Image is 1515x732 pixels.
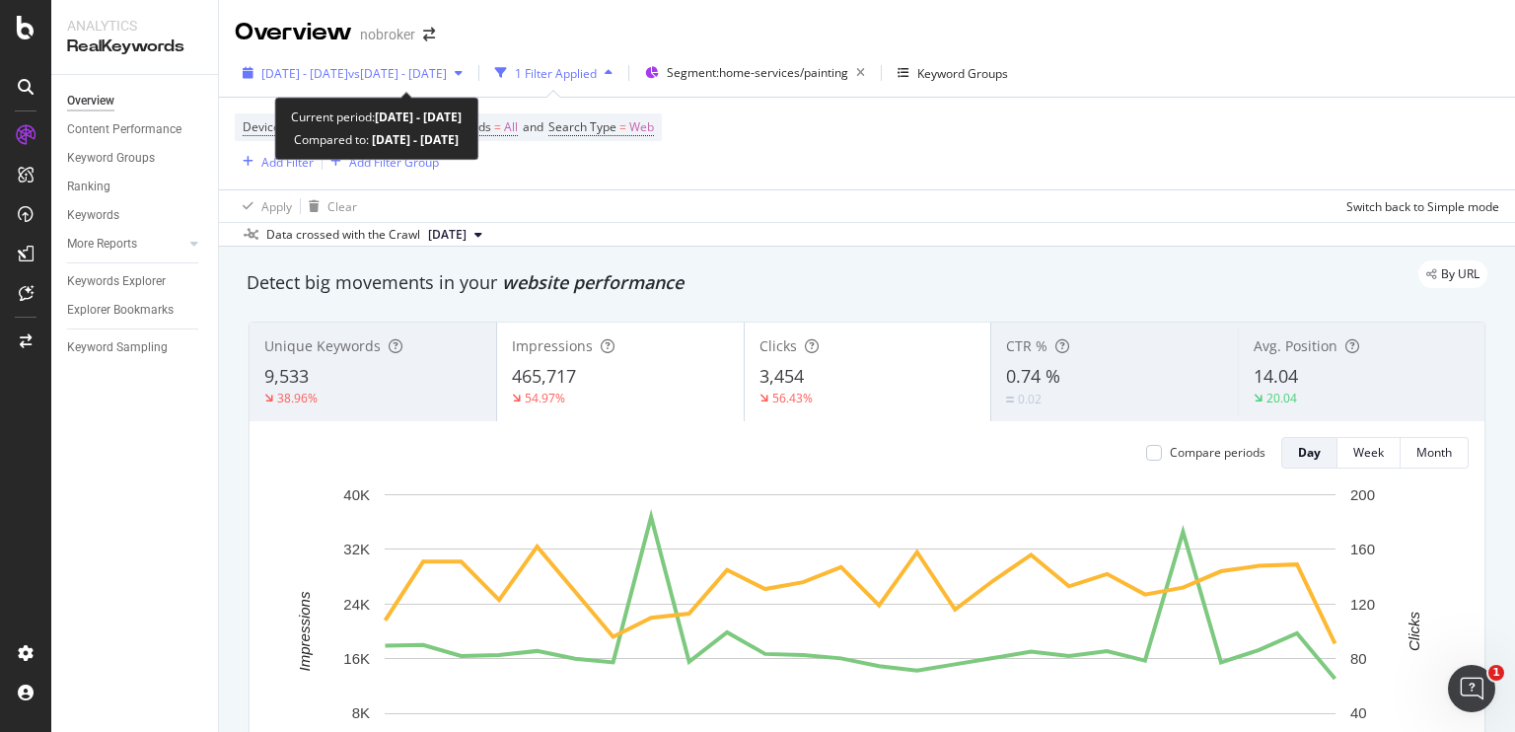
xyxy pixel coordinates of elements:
[1448,665,1495,712] iframe: Intercom live chat
[428,226,467,244] span: 2025 Aug. 4th
[67,177,110,197] div: Ranking
[423,28,435,41] div: arrow-right-arrow-left
[67,205,119,226] div: Keywords
[1350,704,1367,721] text: 40
[67,16,202,36] div: Analytics
[512,336,593,355] span: Impressions
[291,106,462,128] div: Current period:
[1337,437,1401,469] button: Week
[1338,190,1499,222] button: Switch back to Simple mode
[494,118,501,135] span: =
[296,591,313,671] text: Impressions
[1350,650,1367,667] text: 80
[67,177,204,197] a: Ranking
[1441,268,1479,280] span: By URL
[67,119,204,140] a: Content Performance
[1006,336,1047,355] span: CTR %
[487,57,620,89] button: 1 Filter Applied
[264,364,309,388] span: 9,533
[343,541,370,557] text: 32K
[67,234,137,255] div: More Reports
[261,65,348,82] span: [DATE] - [DATE]
[420,223,490,247] button: [DATE]
[343,650,370,667] text: 16K
[67,337,168,358] div: Keyword Sampling
[67,234,184,255] a: More Reports
[67,148,204,169] a: Keyword Groups
[235,16,352,49] div: Overview
[67,271,166,292] div: Keywords Explorer
[504,113,518,141] span: All
[525,390,565,406] div: 54.97%
[1006,364,1060,388] span: 0.74 %
[548,118,616,135] span: Search Type
[890,57,1016,89] button: Keyword Groups
[1406,611,1422,650] text: Clicks
[1254,364,1298,388] span: 14.04
[360,25,415,44] div: nobroker
[67,205,204,226] a: Keywords
[67,36,202,58] div: RealKeywords
[1298,444,1321,461] div: Day
[266,226,420,244] div: Data crossed with the Crawl
[369,131,459,148] b: [DATE] - [DATE]
[1006,397,1014,403] img: Equal
[1254,336,1337,355] span: Avg. Position
[619,118,626,135] span: =
[523,118,543,135] span: and
[261,198,292,215] div: Apply
[343,596,370,613] text: 24K
[243,118,280,135] span: Device
[327,198,357,215] div: Clear
[1170,444,1265,461] div: Compare periods
[1418,260,1487,288] div: legacy label
[67,148,155,169] div: Keyword Groups
[235,150,314,174] button: Add Filter
[1353,444,1384,461] div: Week
[515,65,597,82] div: 1 Filter Applied
[343,486,370,503] text: 40K
[1488,665,1504,681] span: 1
[235,190,292,222] button: Apply
[667,64,848,81] span: Segment: home-services/painting
[1266,390,1297,406] div: 20.04
[67,91,204,111] a: Overview
[67,337,204,358] a: Keyword Sampling
[637,57,873,89] button: Segment:home-services/painting
[67,91,114,111] div: Overview
[352,704,370,721] text: 8K
[323,150,439,174] button: Add Filter Group
[67,271,204,292] a: Keywords Explorer
[277,390,318,406] div: 38.96%
[67,119,181,140] div: Content Performance
[1401,437,1469,469] button: Month
[294,128,459,151] div: Compared to:
[375,109,462,125] b: [DATE] - [DATE]
[348,65,447,82] span: vs [DATE] - [DATE]
[67,300,174,321] div: Explorer Bookmarks
[772,390,813,406] div: 56.43%
[1018,391,1042,407] div: 0.02
[264,336,381,355] span: Unique Keywords
[261,154,314,171] div: Add Filter
[301,190,357,222] button: Clear
[1350,486,1375,503] text: 200
[1346,198,1499,215] div: Switch back to Simple mode
[759,364,804,388] span: 3,454
[917,65,1008,82] div: Keyword Groups
[67,300,204,321] a: Explorer Bookmarks
[512,364,576,388] span: 465,717
[349,154,439,171] div: Add Filter Group
[1350,596,1375,613] text: 120
[1281,437,1337,469] button: Day
[1350,541,1375,557] text: 160
[1416,444,1452,461] div: Month
[235,57,470,89] button: [DATE] - [DATE]vs[DATE] - [DATE]
[759,336,797,355] span: Clicks
[629,113,654,141] span: Web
